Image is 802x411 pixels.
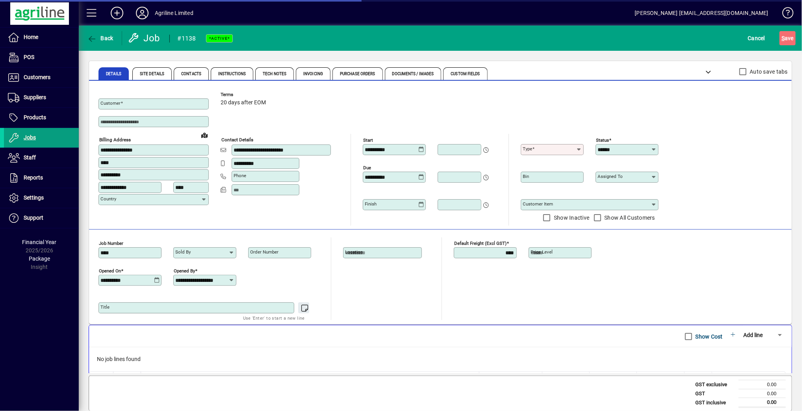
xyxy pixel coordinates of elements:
[691,389,739,398] td: GST
[363,165,371,170] mat-label: Due
[4,88,79,107] a: Suppliers
[4,168,79,188] a: Reports
[198,129,211,141] a: View on map
[523,174,529,179] mat-label: Bin
[24,94,46,100] span: Suppliers
[635,7,769,19] div: [PERSON_NAME] [EMAIL_ADDRESS][DOMAIN_NAME]
[739,398,786,407] td: 0.00
[739,389,786,398] td: 0.00
[552,214,589,222] label: Show Inactive
[531,249,553,255] mat-label: Price Level
[100,304,110,310] mat-label: Title
[691,398,739,407] td: GST inclusive
[99,241,123,246] mat-label: Job number
[748,68,788,76] label: Auto save tabs
[24,134,36,141] span: Jobs
[130,6,155,20] button: Profile
[303,72,323,76] span: Invoicing
[100,100,121,106] mat-label: Customer
[523,146,532,152] mat-label: Type
[106,72,121,76] span: Details
[24,34,38,40] span: Home
[24,114,46,120] span: Products
[748,32,765,44] span: Cancel
[24,174,43,181] span: Reports
[596,137,609,143] mat-label: Status
[250,249,278,255] mat-label: Order number
[24,54,34,60] span: POS
[451,72,480,76] span: Custom Fields
[365,201,377,207] mat-label: Finish
[234,173,246,178] mat-label: Phone
[454,241,507,246] mat-label: Default Freight (excl GST)
[79,31,122,45] app-page-header-button: Back
[29,255,50,262] span: Package
[4,188,79,208] a: Settings
[243,313,305,322] mat-hint: Use 'Enter' to start a new line
[104,6,130,20] button: Add
[218,72,246,76] span: Instructions
[140,72,164,76] span: Site Details
[155,7,193,19] div: Agriline Limited
[4,208,79,228] a: Support
[4,148,79,168] a: Staff
[4,68,79,87] a: Customers
[4,28,79,47] a: Home
[24,215,43,221] span: Support
[523,201,553,207] mat-label: Customer Item
[780,31,796,45] button: Save
[4,48,79,67] a: POS
[89,347,792,371] div: No job lines found
[345,249,363,255] mat-label: Location
[221,100,266,106] span: 20 days after EOM
[340,72,375,76] span: Purchase Orders
[4,108,79,128] a: Products
[128,32,162,44] div: Job
[263,72,286,76] span: Tech Notes
[392,72,434,76] span: Documents / Images
[181,72,201,76] span: Contacts
[24,194,44,201] span: Settings
[99,268,121,274] mat-label: Opened On
[363,137,373,143] mat-label: Start
[221,92,268,97] span: Terms
[175,249,191,255] mat-label: Sold by
[174,268,195,274] mat-label: Opened by
[178,32,196,45] div: #1138
[782,35,785,41] span: S
[598,174,623,179] mat-label: Assigned to
[776,2,792,27] a: Knowledge Base
[743,332,763,338] span: Add line
[746,31,767,45] button: Cancel
[85,31,115,45] button: Back
[22,239,57,245] span: Financial Year
[24,74,50,80] span: Customers
[694,333,723,341] label: Show Cost
[782,32,794,44] span: ave
[691,380,739,389] td: GST exclusive
[87,35,113,41] span: Back
[24,154,36,161] span: Staff
[739,380,786,389] td: 0.00
[603,214,655,222] label: Show All Customers
[100,196,116,202] mat-label: Country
